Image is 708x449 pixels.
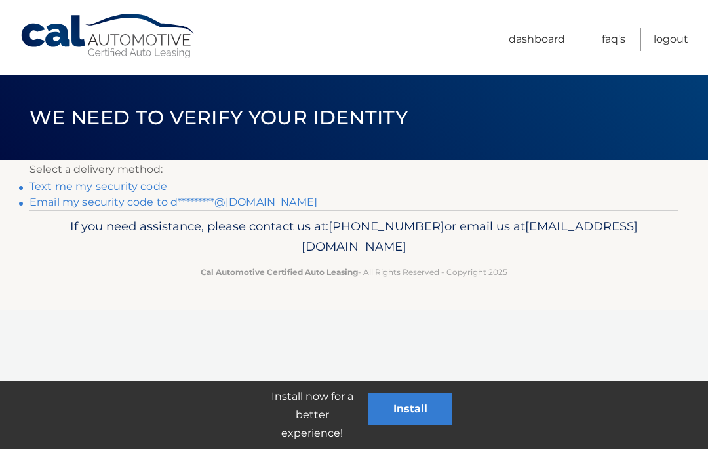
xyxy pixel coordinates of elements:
[654,28,688,51] a: Logout
[29,160,678,179] p: Select a delivery method:
[256,387,368,442] p: Install now for a better experience!
[602,28,625,51] a: FAQ's
[29,196,317,208] a: Email my security code to d*********@[DOMAIN_NAME]
[29,180,167,192] a: Text me my security code
[368,393,452,425] button: Install
[328,219,444,234] span: [PHONE_NUMBER]
[509,28,565,51] a: Dashboard
[29,105,408,130] span: We need to verify your identity
[49,216,659,258] p: If you need assistance, please contact us at: or email us at
[49,265,659,279] p: - All Rights Reserved - Copyright 2025
[201,267,358,277] strong: Cal Automotive Certified Auto Leasing
[20,13,197,60] a: Cal Automotive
